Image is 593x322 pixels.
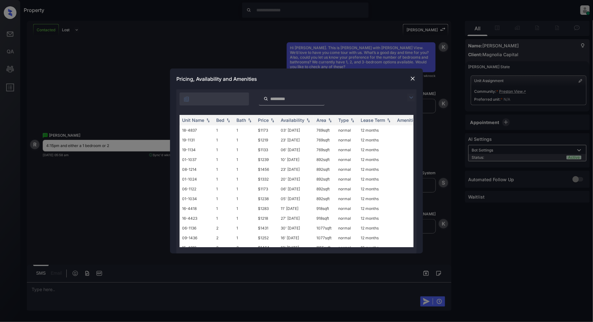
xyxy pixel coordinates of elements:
td: 892 sqft [314,155,336,164]
td: 12 months [358,135,394,145]
td: 1 [214,194,234,204]
img: close [410,75,416,82]
img: sorting [386,118,392,122]
td: 2 [214,233,234,243]
td: 1077 sqft [314,223,336,233]
td: 06' [DATE] [278,145,314,155]
td: 769 sqft [314,135,336,145]
td: normal [336,213,358,223]
div: Availability [281,117,304,123]
div: Area [316,117,326,123]
td: 13' [DATE] [278,243,314,253]
div: Bed [216,117,224,123]
td: 1 [234,233,255,243]
td: 1 [234,194,255,204]
td: 1 [214,174,234,184]
td: 19-1131 [180,135,214,145]
td: normal [336,174,358,184]
td: $1238 [255,194,278,204]
td: 1 [234,135,255,145]
td: 12 months [358,194,394,204]
td: 1 [234,164,255,174]
td: 08-1214 [180,164,214,174]
td: 01-1034 [180,194,214,204]
td: 01-1024 [180,174,214,184]
td: 892 sqft [314,174,336,184]
td: 19-1134 [180,145,214,155]
td: 20' [DATE] [278,174,314,184]
img: sorting [327,118,333,122]
td: 05' [DATE] [278,194,314,204]
td: $1283 [255,204,278,213]
td: 03' [DATE] [278,125,314,135]
div: Pricing, Availability and Amenities [170,69,423,89]
td: normal [336,135,358,145]
td: normal [336,125,358,135]
td: 1 [214,145,234,155]
img: sorting [225,118,231,122]
td: 16' [DATE] [278,233,314,243]
td: $1332 [255,174,278,184]
td: 769 sqft [314,125,336,135]
td: 892 sqft [314,164,336,174]
div: Lease Term [361,117,385,123]
td: normal [336,243,358,253]
td: 1 [234,125,255,135]
td: 30' [DATE] [278,223,314,233]
td: 1 [214,135,234,145]
td: 16-4418 [180,204,214,213]
td: 12 months [358,233,394,243]
td: 09-1436 [180,233,214,243]
img: icon-zuma [264,96,268,102]
img: sorting [205,118,211,122]
td: 1 [234,213,255,223]
td: 918 sqft [314,213,336,223]
td: 10' [DATE] [278,155,314,164]
td: 1 [234,145,255,155]
td: 12 months [358,213,394,223]
td: $1239 [255,155,278,164]
img: sorting [305,118,311,122]
div: Unit Name [182,117,204,123]
td: 12 months [358,125,394,135]
td: 18-4837 [180,125,214,135]
div: Price [258,117,269,123]
td: 1 [214,204,234,213]
td: 1 [234,204,255,213]
td: $1431 [255,223,278,233]
td: $1464 [255,243,278,253]
td: 06-1136 [180,223,214,233]
td: 892 sqft [314,194,336,204]
td: 11' [DATE] [278,204,314,213]
img: sorting [269,118,276,122]
td: 15-4218 [180,243,214,253]
td: $1219 [255,135,278,145]
td: 1 [234,155,255,164]
div: Type [338,117,349,123]
td: 1 [234,174,255,184]
td: 1 [214,125,234,135]
td: $1218 [255,213,278,223]
img: sorting [247,118,253,122]
td: 12 months [358,184,394,194]
td: 01-1037 [180,155,214,164]
td: 918 sqft [314,204,336,213]
td: 1 [234,223,255,233]
td: normal [336,233,358,243]
td: 12 months [358,243,394,253]
td: 1 [214,184,234,194]
td: normal [336,145,358,155]
td: $1173 [255,125,278,135]
div: Amenities [397,117,418,123]
td: 2 [234,243,255,253]
td: normal [336,194,358,204]
img: icon-zuma [407,94,415,101]
td: $1133 [255,145,278,155]
td: 1 [214,164,234,174]
td: 892 sqft [314,184,336,194]
td: 769 sqft [314,145,336,155]
div: Bath [236,117,246,123]
td: 27' [DATE] [278,213,314,223]
td: normal [336,155,358,164]
td: 12 months [358,174,394,184]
